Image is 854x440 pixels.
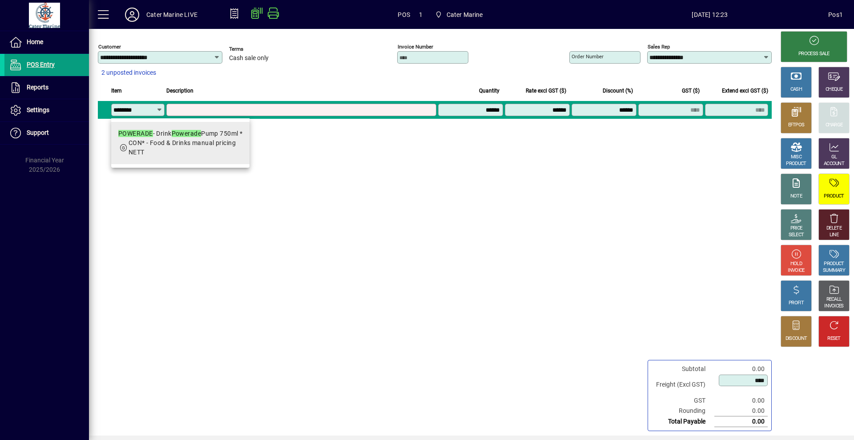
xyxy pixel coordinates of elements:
a: Settings [4,99,89,121]
a: Home [4,31,89,53]
span: GST ($) [682,86,700,96]
div: PRODUCT [824,193,844,200]
div: PRODUCT [786,161,806,167]
mat-label: Customer [98,44,121,50]
button: 2 unposted invoices [98,65,160,81]
td: 0.00 [714,416,768,427]
span: Cash sale only [229,55,269,62]
td: GST [652,396,714,406]
span: [DATE] 12:23 [592,8,829,22]
span: Reports [27,84,48,91]
div: CHARGE [826,122,843,129]
span: 1 [419,8,423,22]
span: Support [27,129,49,136]
mat-label: Invoice number [398,44,433,50]
td: Total Payable [652,416,714,427]
mat-option: POWERADE - Drink Powerade Pump 750ml * [111,122,250,164]
div: DELETE [826,225,842,232]
td: Subtotal [652,364,714,374]
td: 0.00 [714,396,768,406]
a: Support [4,122,89,144]
div: NOTE [790,193,802,200]
div: HOLD [790,261,802,267]
span: Extend excl GST ($) [722,86,768,96]
div: SUMMARY [823,267,845,274]
span: CON* - Food & Drinks manual pricing NETT [129,139,236,156]
div: Pos1 [828,8,843,22]
em: Powerade [172,130,201,137]
button: Profile [118,7,146,23]
div: INVOICES [824,303,843,310]
span: Description [166,86,193,96]
div: DISCOUNT [786,335,807,342]
div: LINE [830,232,838,238]
span: Settings [27,106,49,113]
div: PRICE [790,225,802,232]
div: CASH [790,86,802,93]
div: PRODUCT [824,261,844,267]
div: PROFIT [789,300,804,307]
span: POS [398,8,410,22]
mat-label: Order number [572,53,604,60]
mat-label: Sales rep [648,44,670,50]
span: Rate excl GST ($) [526,86,566,96]
div: MISC [791,154,802,161]
span: Cater Marine [431,7,487,23]
div: EFTPOS [788,122,805,129]
div: GL [831,154,837,161]
div: SELECT [789,232,804,238]
span: Cater Marine [447,8,483,22]
a: Reports [4,77,89,99]
span: Home [27,38,43,45]
div: - Drink Pump 750ml * [118,129,242,138]
div: CHEQUE [826,86,842,93]
span: POS Entry [27,61,55,68]
div: ACCOUNT [824,161,844,167]
div: INVOICE [788,267,804,274]
span: Quantity [479,86,500,96]
div: RECALL [826,296,842,303]
td: Freight (Excl GST) [652,374,714,396]
td: 0.00 [714,364,768,374]
div: PROCESS SALE [798,51,830,57]
span: Item [111,86,122,96]
em: POWERADE [118,130,153,137]
div: RESET [827,335,841,342]
div: Cater Marine LIVE [146,8,197,22]
td: 0.00 [714,406,768,416]
td: Rounding [652,406,714,416]
span: 2 unposted invoices [101,68,156,77]
span: Discount (%) [603,86,633,96]
span: Terms [229,46,282,52]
